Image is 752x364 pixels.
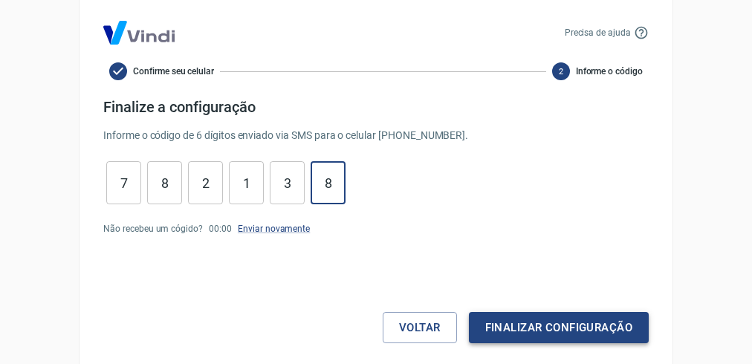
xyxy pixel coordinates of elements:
[576,65,643,78] span: Informe o código
[103,128,649,143] p: Informe o código de 6 dígitos enviado via SMS para o celular [PHONE_NUMBER] .
[469,312,649,343] button: Finalizar configuração
[103,21,175,45] img: Logo Vind
[383,312,457,343] button: Voltar
[565,26,631,39] p: Precisa de ajuda
[238,224,310,234] a: Enviar novamente
[103,98,649,116] h4: Finalize a configuração
[559,67,563,77] text: 2
[103,222,203,235] p: Não recebeu um cógido?
[209,222,232,235] p: 00 : 00
[133,65,214,78] span: Confirme seu celular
